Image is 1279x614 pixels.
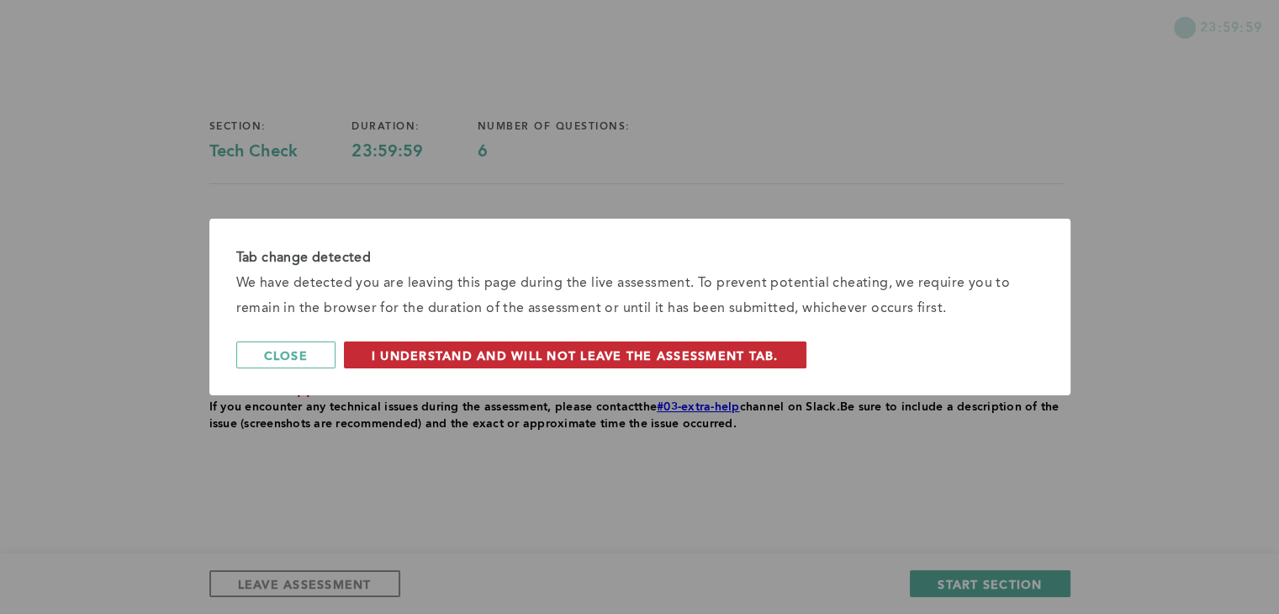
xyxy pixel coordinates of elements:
button: I understand and will not leave the assessment tab. [344,341,806,368]
div: Tab change detected [236,246,1044,271]
span: I understand and will not leave the assessment tab. [372,347,779,363]
button: Close [236,341,336,368]
span: Close [264,347,308,363]
div: We have detected you are leaving this page during the live assessment. To prevent potential cheat... [236,271,1044,321]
